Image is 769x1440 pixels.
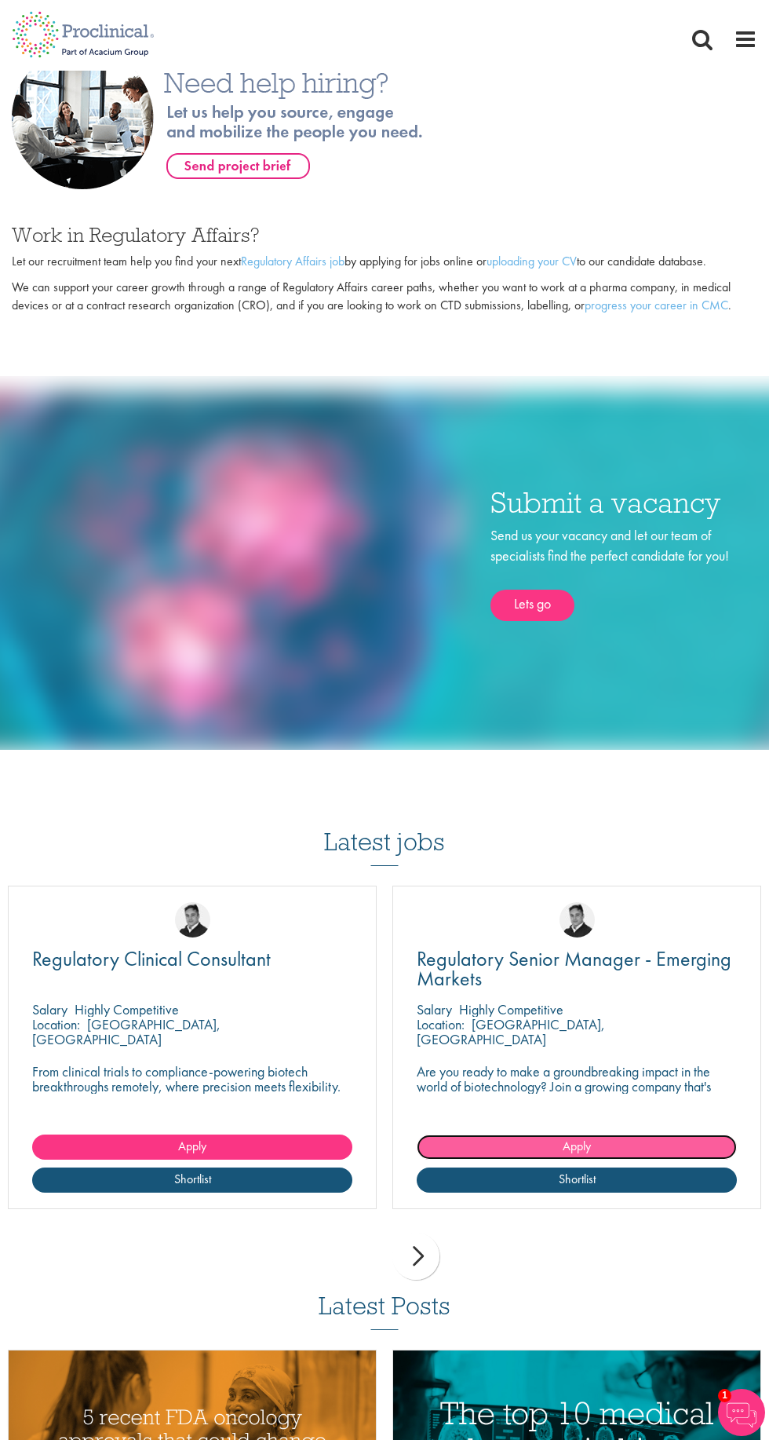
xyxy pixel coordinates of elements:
img: Peter Duvall [559,902,595,937]
a: Regulatory Affairs job [241,253,344,269]
span: Regulatory Senior Manager - Emerging Markets [417,945,731,992]
span: Salary [417,1000,452,1018]
p: Are you ready to make a groundbreaking impact in the world of biotechnology? Join a growing compa... [417,1064,737,1109]
img: Peter Duvall [175,902,210,937]
p: We can support your career growth through a range of Regulatory Affairs career paths, whether you... [12,279,757,315]
img: Chatbot [718,1389,765,1436]
a: Regulatory Senior Manager - Emerging Markets [417,949,737,989]
div: Send us your vacancy and let our team of specialists find the perfect candidate for you! [490,525,757,620]
h3: Submit a vacancy [490,488,757,518]
span: 1 [718,1389,731,1402]
a: Lets go [490,590,574,621]
a: Shortlist [417,1168,737,1193]
a: progress your career in CMC [585,297,728,313]
a: Apply [32,1135,352,1160]
span: Location: [417,1015,465,1033]
h3: Latest Posts [319,1292,450,1330]
span: Apply [178,1138,206,1154]
span: Salary [32,1000,67,1018]
span: Location: [32,1015,80,1033]
p: [GEOGRAPHIC_DATA], [GEOGRAPHIC_DATA] [417,1015,605,1048]
a: uploading your CV [487,253,577,269]
h3: Latest jobs [324,789,445,866]
a: Shortlist [32,1168,352,1193]
p: From clinical trials to compliance-powering biotech breakthroughs remotely, where precision meets... [32,1064,352,1094]
span: Regulatory Clinical Consultant [32,945,271,972]
p: Let our recruitment team help you find your next by applying for jobs online or to our candidate ... [12,253,757,271]
p: Highly Competitive [459,1000,563,1018]
span: Apply [563,1138,591,1154]
div: next [392,1233,439,1280]
p: [GEOGRAPHIC_DATA], [GEOGRAPHIC_DATA] [32,1015,220,1048]
p: Highly Competitive [75,1000,179,1018]
a: Apply [417,1135,737,1160]
a: Regulatory Clinical Consultant [32,949,352,969]
h3: Work in Regulatory Affairs? [12,225,757,245]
